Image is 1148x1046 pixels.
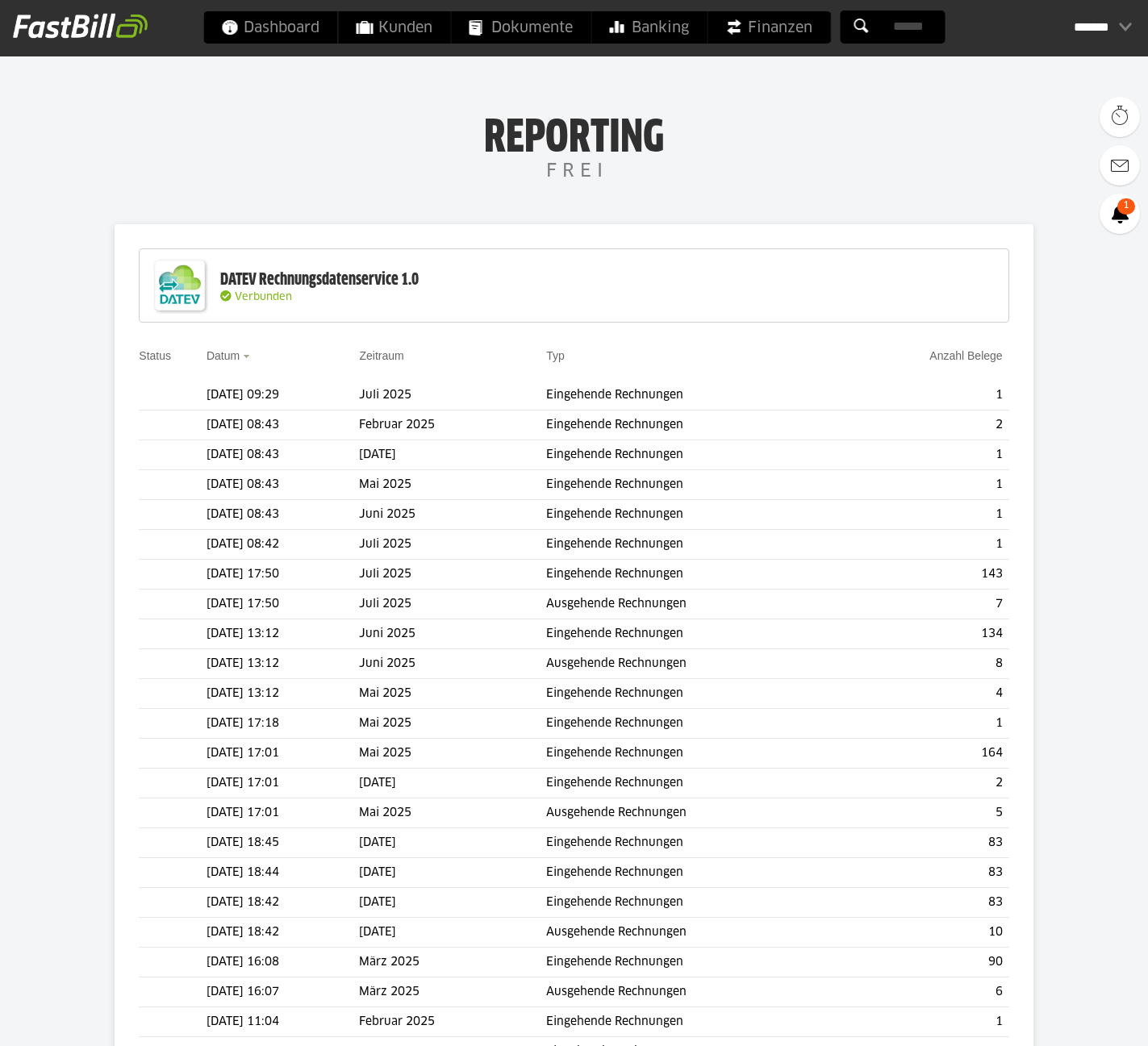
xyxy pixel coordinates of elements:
span: 1 [1117,198,1135,215]
span: Verbunden [235,292,292,302]
td: [DATE] 09:29 [207,381,360,410]
td: 1 [842,440,1009,470]
td: 6 [842,977,1009,1007]
td: Mai 2025 [359,679,546,709]
td: [DATE] 16:08 [207,948,360,977]
a: Dokumente [451,11,591,44]
td: [DATE] 13:12 [207,679,360,709]
td: Mai 2025 [359,798,546,828]
td: Februar 2025 [359,1007,546,1037]
td: [DATE] 18:42 [207,888,360,918]
a: Datum [207,349,240,362]
a: Kunden [338,11,450,44]
img: DATEV-Datenservice Logo [148,253,212,318]
td: Ausgehende Rechnungen [546,590,841,619]
a: Anzahl Belege [929,349,1002,362]
td: [DATE] [359,918,546,948]
td: Mai 2025 [359,709,546,739]
td: [DATE] 08:43 [207,500,360,530]
a: Finanzen [708,11,830,44]
td: 1 [842,470,1009,500]
a: Banking [591,11,707,44]
td: [DATE] 18:42 [207,918,360,948]
span: Dashboard [221,11,319,44]
td: 143 [842,560,1009,590]
td: Eingehende Rechnungen [546,888,841,918]
td: 1 [842,709,1009,739]
td: Ausgehende Rechnungen [546,977,841,1007]
td: [DATE] 13:12 [207,619,360,649]
td: [DATE] [359,828,546,858]
td: 1 [842,381,1009,410]
td: 5 [842,798,1009,828]
td: Eingehende Rechnungen [546,381,841,410]
td: 83 [842,888,1009,918]
td: 10 [842,918,1009,948]
td: Eingehende Rechnungen [546,679,841,709]
img: sort_desc.gif [243,355,253,358]
h1: Reporting [161,114,987,156]
td: 83 [842,828,1009,858]
td: 83 [842,858,1009,888]
td: [DATE] 18:44 [207,858,360,888]
td: Eingehende Rechnungen [546,709,841,739]
td: [DATE] 17:01 [207,739,360,769]
td: [DATE] [359,440,546,470]
td: 2 [842,769,1009,798]
td: Eingehende Rechnungen [546,948,841,977]
td: 4 [842,679,1009,709]
a: 1 [1100,194,1140,234]
td: 7 [842,590,1009,619]
td: Eingehende Rechnungen [546,828,841,858]
span: Kunden [356,11,432,44]
span: Finanzen [725,11,812,44]
td: [DATE] 08:43 [207,470,360,500]
td: 90 [842,948,1009,977]
td: Eingehende Rechnungen [546,1007,841,1037]
td: [DATE] 18:45 [207,828,360,858]
td: [DATE] [359,769,546,798]
span: Dokumente [469,11,573,44]
td: [DATE] 17:01 [207,798,360,828]
a: Zeitraum [359,349,403,362]
td: Eingehende Rechnungen [546,858,841,888]
td: Eingehende Rechnungen [546,500,841,530]
td: 134 [842,619,1009,649]
td: März 2025 [359,977,546,1007]
td: Juni 2025 [359,500,546,530]
td: 8 [842,649,1009,679]
td: Ausgehende Rechnungen [546,649,841,679]
td: Eingehende Rechnungen [546,470,841,500]
td: Ausgehende Rechnungen [546,798,841,828]
span: Banking [609,11,689,44]
td: 2 [842,410,1009,440]
img: fastbill_logo_white.png [13,13,148,39]
td: 164 [842,739,1009,769]
td: Eingehende Rechnungen [546,769,841,798]
a: Dashboard [203,11,337,44]
a: Typ [546,349,565,362]
td: Eingehende Rechnungen [546,410,841,440]
td: 1 [842,530,1009,560]
td: 1 [842,1007,1009,1037]
td: Juni 2025 [359,649,546,679]
td: [DATE] 17:18 [207,709,360,739]
td: Eingehende Rechnungen [546,739,841,769]
td: 1 [842,500,1009,530]
td: März 2025 [359,948,546,977]
td: Ausgehende Rechnungen [546,918,841,948]
td: Eingehende Rechnungen [546,440,841,470]
td: Eingehende Rechnungen [546,560,841,590]
td: Juli 2025 [359,530,546,560]
td: Juli 2025 [359,381,546,410]
td: Februar 2025 [359,410,546,440]
td: [DATE] 13:12 [207,649,360,679]
td: [DATE] [359,858,546,888]
td: Juni 2025 [359,619,546,649]
td: Mai 2025 [359,739,546,769]
td: Juli 2025 [359,590,546,619]
div: DATEV Rechnungsdatenservice 1.0 [220,269,419,290]
td: [DATE] 17:50 [207,590,360,619]
td: [DATE] 08:42 [207,530,360,560]
td: [DATE] 17:50 [207,560,360,590]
